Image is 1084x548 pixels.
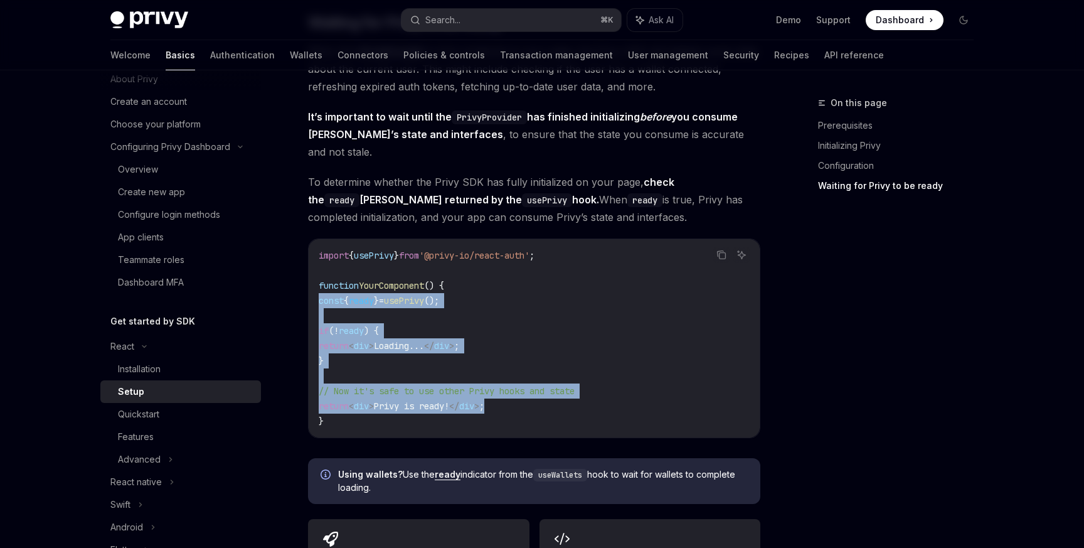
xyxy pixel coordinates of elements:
[600,15,614,25] span: ⌘ K
[338,469,403,480] strong: Using wallets?
[100,403,261,426] a: Quickstart
[334,325,339,336] span: !
[319,250,349,261] span: import
[118,407,159,422] div: Quickstart
[459,400,474,412] span: div
[374,400,449,412] span: Privy is ready!
[319,295,344,306] span: const
[374,295,379,306] span: }
[344,295,349,306] span: {
[324,193,359,207] code: ready
[349,250,354,261] span: {
[319,355,324,367] span: }
[100,226,261,249] a: App clients
[394,250,399,261] span: }
[449,400,459,412] span: </
[100,181,261,203] a: Create new app
[627,9,683,31] button: Ask AI
[401,9,621,31] button: Search...⌘K
[308,108,760,161] span: , to ensure that the state you consume is accurate and not stale.
[321,470,333,482] svg: Info
[100,203,261,226] a: Configure login methods
[774,40,809,70] a: Recipes
[627,193,662,207] code: ready
[474,400,479,412] span: >
[110,497,130,512] div: Swift
[100,158,261,181] a: Overview
[723,40,759,70] a: Security
[166,40,195,70] a: Basics
[449,340,454,352] span: >
[110,11,188,29] img: dark logo
[359,280,424,291] span: YourComponent
[110,40,151,70] a: Welcome
[818,136,984,156] a: Initializing Privy
[349,340,354,352] span: <
[424,340,434,352] span: </
[110,139,230,154] div: Configuring Privy Dashboard
[210,40,275,70] a: Authentication
[419,250,529,261] span: '@privy-io/react-auth'
[369,340,374,352] span: >
[100,271,261,294] a: Dashboard MFA
[290,40,322,70] a: Wallets
[354,400,369,412] span: div
[118,230,164,245] div: App clients
[354,250,394,261] span: usePrivy
[776,14,801,26] a: Demo
[349,295,374,306] span: ready
[425,13,460,28] div: Search...
[424,280,444,291] span: () {
[329,325,334,336] span: (
[110,475,162,490] div: React native
[399,250,419,261] span: from
[319,385,575,397] span: // Now it's safe to use other Privy hooks and state
[824,40,884,70] a: API reference
[818,116,984,136] a: Prerequisites
[319,340,349,352] span: return
[308,110,738,141] strong: It’s important to wait until the has finished initializing you consume [PERSON_NAME]’s state and ...
[713,247,730,263] button: Copy the contents from the code block
[118,275,184,290] div: Dashboard MFA
[100,113,261,136] a: Choose your platform
[338,468,748,494] span: Use the indicator from the hook to wait for wallets to complete loading.
[100,358,261,380] a: Installation
[876,14,924,26] span: Dashboard
[640,110,671,123] em: before
[816,14,851,26] a: Support
[649,14,674,26] span: Ask AI
[866,10,943,30] a: Dashboard
[435,469,460,480] a: ready
[319,280,359,291] span: function
[500,40,613,70] a: Transaction management
[118,384,144,399] div: Setup
[954,10,974,30] button: Toggle dark mode
[379,295,384,306] span: =
[100,90,261,113] a: Create an account
[733,247,750,263] button: Ask AI
[529,250,534,261] span: ;
[424,295,439,306] span: ();
[384,295,424,306] span: usePrivy
[479,400,484,412] span: ;
[118,452,161,467] div: Advanced
[100,426,261,448] a: Features
[110,520,143,535] div: Android
[364,325,379,336] span: ) {
[319,325,329,336] span: if
[118,429,154,444] div: Features
[818,156,984,176] a: Configuration
[403,40,485,70] a: Policies & controls
[818,176,984,196] a: Waiting for Privy to be ready
[369,400,374,412] span: >
[110,314,195,329] h5: Get started by SDK
[454,340,459,352] span: ;
[831,95,887,110] span: On this page
[118,185,185,200] div: Create new app
[349,400,354,412] span: <
[533,469,587,481] code: useWallets
[118,207,220,222] div: Configure login methods
[100,380,261,403] a: Setup
[319,416,324,427] span: }
[319,400,349,412] span: return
